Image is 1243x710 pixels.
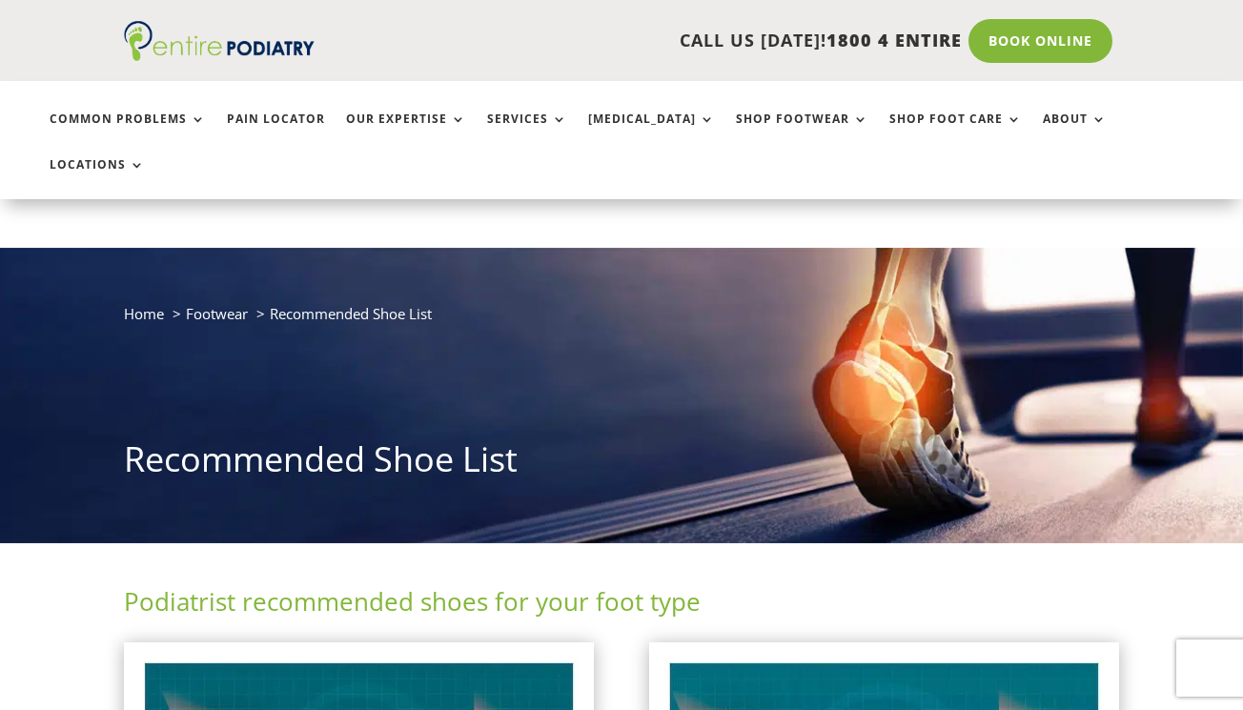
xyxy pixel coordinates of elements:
h2: Podiatrist recommended shoes for your foot type [124,584,1118,628]
a: Pain Locator [227,112,325,153]
nav: breadcrumb [124,301,1118,340]
a: Locations [50,158,145,199]
a: Home [124,304,164,323]
a: Footwear [186,304,248,323]
a: Shop Footwear [736,112,868,153]
h1: Recommended Shoe List [124,436,1118,493]
a: [MEDICAL_DATA] [588,112,715,153]
a: Entire Podiatry [124,46,315,65]
img: logo (1) [124,21,315,61]
p: CALL US [DATE]! [349,29,962,53]
a: About [1043,112,1107,153]
a: Services [487,112,567,153]
a: Shop Foot Care [889,112,1022,153]
span: Recommended Shoe List [270,304,432,323]
a: Our Expertise [346,112,466,153]
a: Common Problems [50,112,206,153]
a: Book Online [968,19,1112,63]
span: 1800 4 ENTIRE [826,29,962,51]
